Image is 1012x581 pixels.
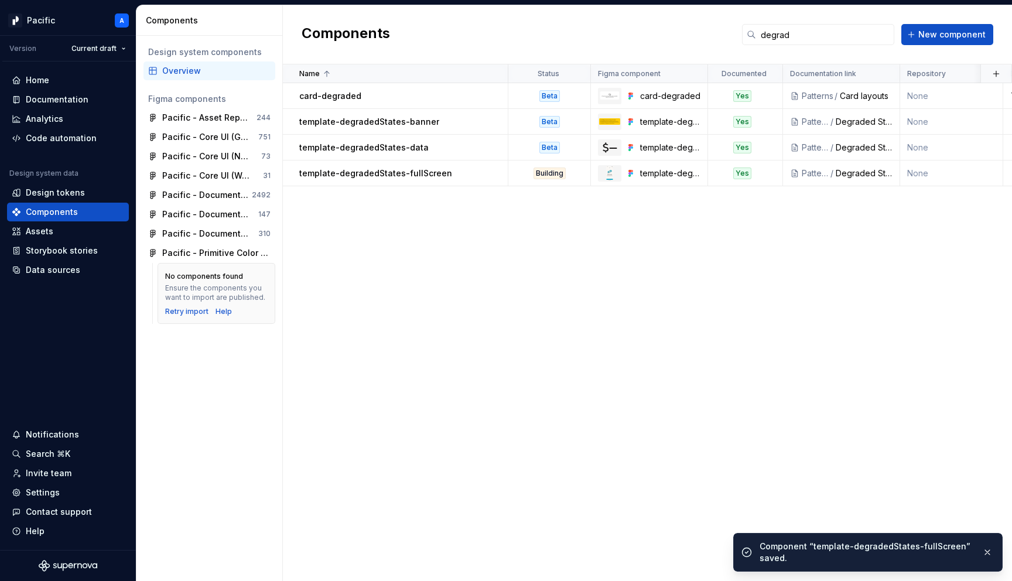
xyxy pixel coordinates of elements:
[26,113,63,125] div: Analytics
[71,44,117,53] span: Current draft
[165,272,243,281] div: No components found
[7,71,129,90] a: Home
[9,44,36,53] div: Version
[733,142,751,153] div: Yes
[836,168,893,179] div: Degraded States
[257,113,271,122] div: 244
[802,116,829,128] div: Patterns
[790,69,856,78] p: Documentation link
[7,483,129,502] a: Settings
[26,187,85,199] div: Design tokens
[162,228,249,240] div: Pacific - Documentation - Patterns 01
[261,152,271,161] div: 73
[263,171,271,180] div: 31
[143,244,275,262] a: Pacific - Primitive Color Palette
[39,560,97,572] a: Supernova Logo
[7,445,129,463] button: Search ⌘K
[7,129,129,148] a: Code automation
[829,142,836,153] div: /
[802,142,829,153] div: Patterns
[26,94,88,105] div: Documentation
[148,46,271,58] div: Design system components
[599,118,620,125] img: template-degradedStates-banner
[299,69,320,78] p: Name
[733,116,751,128] div: Yes
[7,464,129,483] a: Invite team
[299,142,429,153] p: template-degradedStates-data
[538,69,559,78] p: Status
[840,90,893,102] div: Card layouts
[2,8,134,33] button: PacificA
[162,209,249,220] div: Pacific - Documentation - Components 02
[148,93,271,105] div: Figma components
[833,90,840,102] div: /
[836,142,893,153] div: Degraded States
[162,247,271,259] div: Pacific - Primitive Color Palette
[722,69,767,78] p: Documented
[733,90,751,102] div: Yes
[829,168,836,179] div: /
[829,116,836,128] div: /
[162,112,249,124] div: Pacific - Asset Repository (Flags)
[162,131,249,143] div: Pacific - Core UI (Global)
[7,425,129,444] button: Notifications
[836,116,893,128] div: Degraded States
[640,116,700,128] div: template-degradedStates-banner
[7,222,129,241] a: Assets
[258,229,271,238] div: 310
[143,61,275,80] a: Overview
[302,24,390,45] h2: Components
[165,307,208,316] button: Retry import
[8,13,22,28] img: 8d0dbd7b-a897-4c39-8ca0-62fbda938e11.png
[143,147,275,166] a: Pacific - Core UI (Native)73
[299,90,361,102] p: card-degraded
[7,110,129,128] a: Analytics
[606,166,613,180] img: template-degradedStates-fullScreen
[143,108,275,127] a: Pacific - Asset Repository (Flags)244
[534,168,566,179] div: Building
[900,160,1003,186] td: None
[66,40,131,57] button: Current draft
[27,15,55,26] div: Pacific
[143,128,275,146] a: Pacific - Core UI (Global)751
[900,109,1003,135] td: None
[26,245,98,257] div: Storybook stories
[598,69,661,78] p: Figma component
[143,205,275,224] a: Pacific - Documentation - Components 02147
[162,189,249,201] div: Pacific - Documentation - Components 01
[802,90,833,102] div: Patterns
[146,15,278,26] div: Components
[258,132,271,142] div: 751
[299,168,452,179] p: template-degradedStates-fullScreen
[216,307,232,316] a: Help
[7,183,129,202] a: Design tokens
[165,283,268,302] div: Ensure the components you want to import are published.
[539,90,560,102] div: Beta
[252,190,271,200] div: 2492
[299,116,439,128] p: template-degradedStates-banner
[258,210,271,219] div: 147
[26,264,80,276] div: Data sources
[640,90,700,102] div: card-degraded
[7,261,129,279] a: Data sources
[26,506,92,518] div: Contact support
[918,29,986,40] span: New component
[143,186,275,204] a: Pacific - Documentation - Components 012492
[143,166,275,185] a: Pacific - Core UI (Web)31
[901,24,993,45] button: New component
[640,168,700,179] div: template-degradedStates-fullScreen
[907,69,946,78] p: Repository
[900,135,1003,160] td: None
[26,206,78,218] div: Components
[26,225,53,237] div: Assets
[26,525,45,537] div: Help
[640,142,700,153] div: template-degradedStates-data
[143,224,275,243] a: Pacific - Documentation - Patterns 01310
[7,503,129,521] button: Contact support
[733,168,751,179] div: Yes
[162,170,249,182] div: Pacific - Core UI (Web)
[119,16,124,25] div: A
[599,91,620,101] img: card-degraded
